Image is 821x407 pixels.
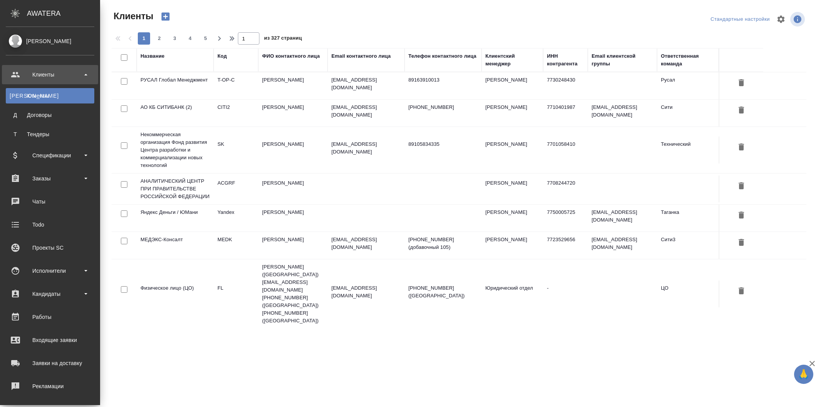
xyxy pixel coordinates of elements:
[10,111,90,119] div: Договоры
[482,100,543,127] td: [PERSON_NAME]
[331,52,391,60] div: Email контактного лица
[794,365,813,384] button: 🙏
[2,238,98,257] a: Проекты SC
[331,236,401,251] p: [EMAIL_ADDRESS][DOMAIN_NAME]
[214,72,258,99] td: T-OP-C
[153,32,166,45] button: 2
[258,100,328,127] td: [PERSON_NAME]
[153,35,166,42] span: 2
[657,100,719,127] td: Сити
[214,205,258,232] td: Yandex
[735,284,748,299] button: Удалить
[6,288,94,300] div: Кандидаты
[482,232,543,259] td: [PERSON_NAME]
[709,13,772,25] div: split button
[592,52,653,68] div: Email клиентской группы
[408,140,478,148] p: 89105834335
[2,354,98,373] a: Заявки на доставку
[331,103,401,119] p: [EMAIL_ADDRESS][DOMAIN_NAME]
[199,35,212,42] span: 5
[657,232,719,259] td: Сити3
[214,100,258,127] td: CITI2
[137,173,214,204] td: АНАЛИТИЧЕСКИЙ ЦЕНТР ПРИ ПРАВИТЕЛЬСТВЕ РОССИЙСКОЙ ФЕДЕРАЦИИ
[735,140,748,155] button: Удалить
[6,196,94,207] div: Чаты
[797,366,810,382] span: 🙏
[2,330,98,350] a: Входящие заявки
[408,52,477,60] div: Телефон контактного лица
[543,205,588,232] td: 7750005725
[408,76,478,84] p: 89163910013
[657,205,719,232] td: Таганка
[6,242,94,254] div: Проекты SC
[6,107,94,123] a: ДДоговоры
[6,127,94,142] a: ТТендеры
[6,357,94,369] div: Заявки на доставку
[184,35,196,42] span: 4
[547,52,584,68] div: ИНН контрагента
[137,205,214,232] td: Яндекс Деньги / ЮМани
[258,232,328,259] td: [PERSON_NAME]
[264,33,302,45] span: из 327 страниц
[543,72,588,99] td: 7730248430
[217,52,227,60] div: Код
[485,52,539,68] div: Клиентский менеджер
[735,103,748,118] button: Удалить
[258,72,328,99] td: [PERSON_NAME]
[408,103,478,111] p: [PHONE_NUMBER]
[262,52,320,60] div: ФИО контактного лица
[588,232,657,259] td: [EMAIL_ADDRESS][DOMAIN_NAME]
[184,32,196,45] button: 4
[258,259,328,329] td: [PERSON_NAME] ([GEOGRAPHIC_DATA]) [EMAIL_ADDRESS][DOMAIN_NAME] [PHONE_NUMBER] ([GEOGRAPHIC_DATA])...
[543,137,588,163] td: 7701058410
[661,52,715,68] div: Ответственная команда
[140,52,164,60] div: Название
[6,88,94,103] a: [PERSON_NAME]Клиенты
[137,280,214,307] td: Физическое лицо (ЦО)
[657,72,719,99] td: Русал
[657,280,719,307] td: ЦО
[331,284,401,300] p: [EMAIL_ADDRESS][DOMAIN_NAME]
[790,12,806,27] span: Посмотреть информацию
[2,377,98,396] a: Рекламации
[482,72,543,99] td: [PERSON_NAME]
[156,10,175,23] button: Создать
[543,175,588,202] td: 7708244720
[112,10,153,22] span: Клиенты
[258,137,328,163] td: [PERSON_NAME]
[735,209,748,223] button: Удалить
[588,205,657,232] td: [EMAIL_ADDRESS][DOMAIN_NAME]
[214,137,258,163] td: SK
[331,76,401,92] p: [EMAIL_ADDRESS][DOMAIN_NAME]
[137,72,214,99] td: РУСАЛ Глобал Менеджмент
[482,205,543,232] td: [PERSON_NAME]
[735,76,748,90] button: Удалить
[27,6,100,21] div: AWATERA
[169,35,181,42] span: 3
[543,232,588,259] td: 7723529656
[543,280,588,307] td: -
[6,173,94,184] div: Заказы
[6,37,94,45] div: [PERSON_NAME]
[137,127,214,173] td: Некоммерческая организация Фонд развития Центра разработки и коммерциализации новых технологий
[6,219,94,230] div: Todo
[6,150,94,161] div: Спецификации
[2,307,98,327] a: Работы
[735,236,748,250] button: Удалить
[214,280,258,307] td: FL
[6,334,94,346] div: Входящие заявки
[258,175,328,202] td: [PERSON_NAME]
[214,232,258,259] td: MEDK
[6,69,94,80] div: Клиенты
[137,100,214,127] td: АО КБ СИТИБАНК (2)
[2,215,98,234] a: Todo
[408,284,478,300] p: [PHONE_NUMBER] ([GEOGRAPHIC_DATA])
[772,10,790,28] span: Настроить таблицу
[6,380,94,392] div: Рекламации
[169,32,181,45] button: 3
[6,311,94,323] div: Работы
[137,232,214,259] td: МЕДЭКС-Консалт
[482,175,543,202] td: [PERSON_NAME]
[482,137,543,163] td: [PERSON_NAME]
[735,179,748,193] button: Удалить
